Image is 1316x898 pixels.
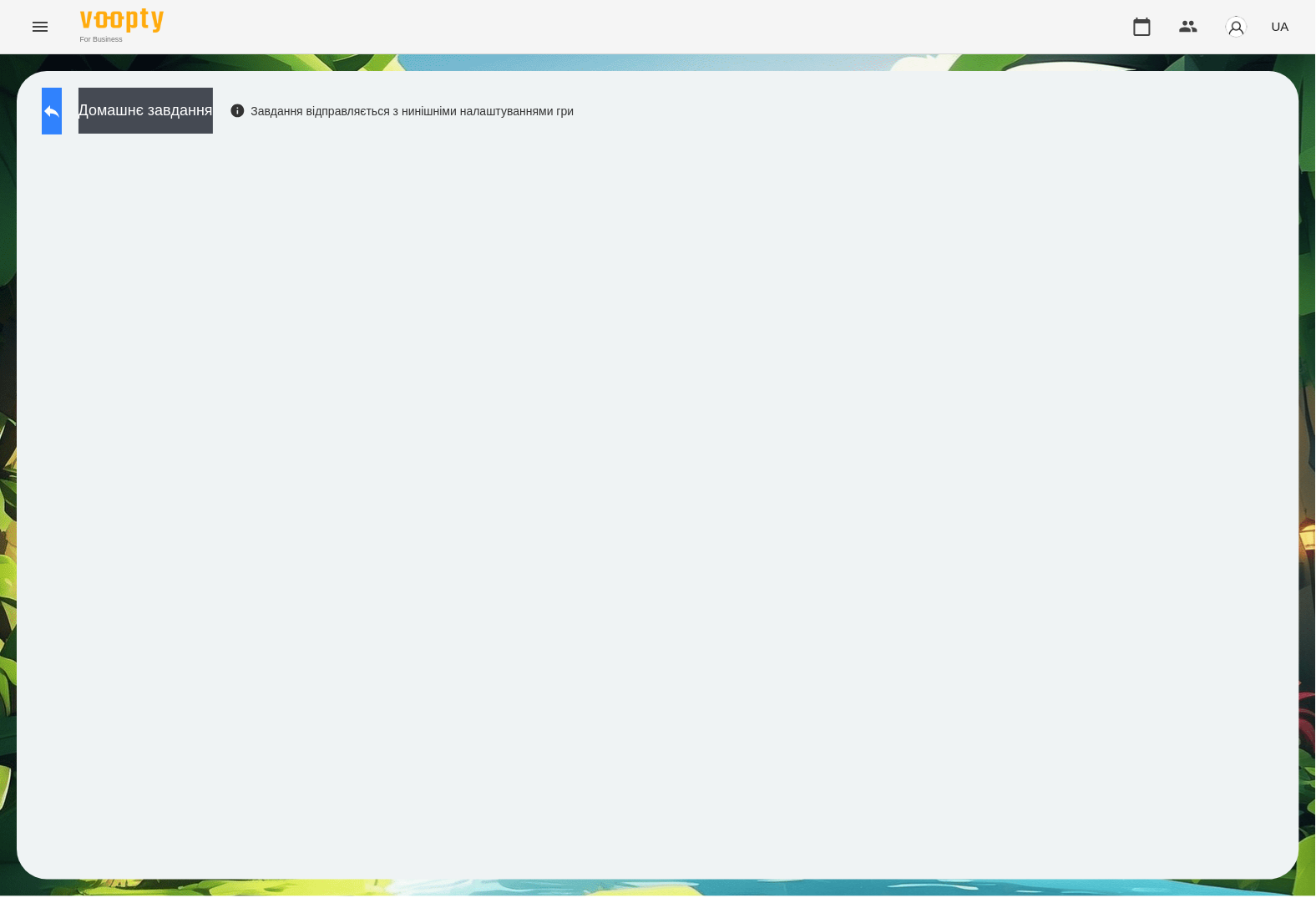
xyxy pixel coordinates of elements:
[78,88,213,134] button: Домашнє завдання
[80,8,164,33] img: Voopty Logo
[80,34,164,45] span: For Business
[20,7,60,47] button: Menu
[1265,11,1296,42] button: UA
[1272,18,1289,35] span: UA
[230,103,574,119] div: Завдання відправляється з нинішніми налаштуваннями гри
[1225,15,1248,38] img: avatar_s.png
